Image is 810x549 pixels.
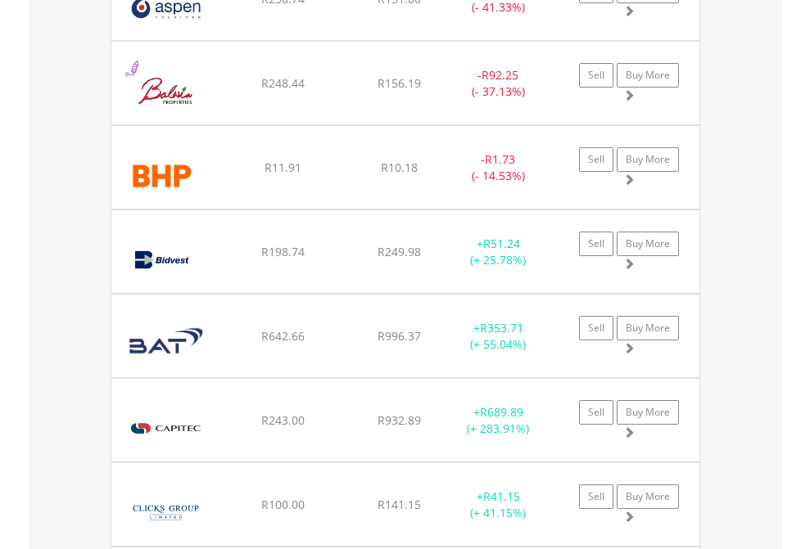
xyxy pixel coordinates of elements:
a: Buy More [617,147,679,172]
div: - (- 14.53%) [447,151,550,184]
div: - (- 37.13%) [447,67,550,100]
div: + (+ 25.78%) [447,236,550,268]
div: + (+ 283.91%) [447,404,550,437]
span: R141.15 [378,497,421,512]
a: Buy More [617,484,679,509]
span: R51.24 [483,236,520,251]
span: R243.00 [261,412,305,428]
a: Sell [579,147,613,172]
span: R1.73 [485,151,515,167]
div: + (+ 41.15%) [447,488,550,521]
a: Buy More [617,316,679,340]
span: R41.15 [483,488,520,504]
img: EQU.ZA.CPI.png [120,399,212,457]
a: Sell [579,232,613,256]
a: Sell [579,400,613,425]
span: R642.66 [261,328,305,344]
span: R10.18 [381,160,418,175]
span: R100.00 [261,497,305,512]
a: Buy More [617,232,679,256]
a: Sell [579,484,613,509]
a: Sell [579,316,613,340]
span: R248.44 [261,75,305,91]
span: R689.89 [480,404,523,420]
span: R156.19 [378,75,421,91]
span: R11.91 [265,160,301,175]
span: R996.37 [378,328,421,344]
div: + (+ 55.04%) [447,320,550,353]
img: EQU.ZA.BHG.png [120,146,202,205]
span: R932.89 [378,412,421,428]
img: EQU.ZA.BTI.png [120,315,214,373]
span: R353.71 [480,320,523,335]
span: R249.98 [378,244,421,259]
a: Buy More [617,63,679,88]
img: EQU.ZA.CLS.png [120,484,212,542]
a: Sell [579,63,613,88]
a: Buy More [617,400,679,425]
img: EQU.ZA.BWN.png [120,62,212,120]
span: R92.25 [482,67,518,83]
img: EQU.ZA.BVT.png [120,231,212,289]
span: R198.74 [261,244,305,259]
